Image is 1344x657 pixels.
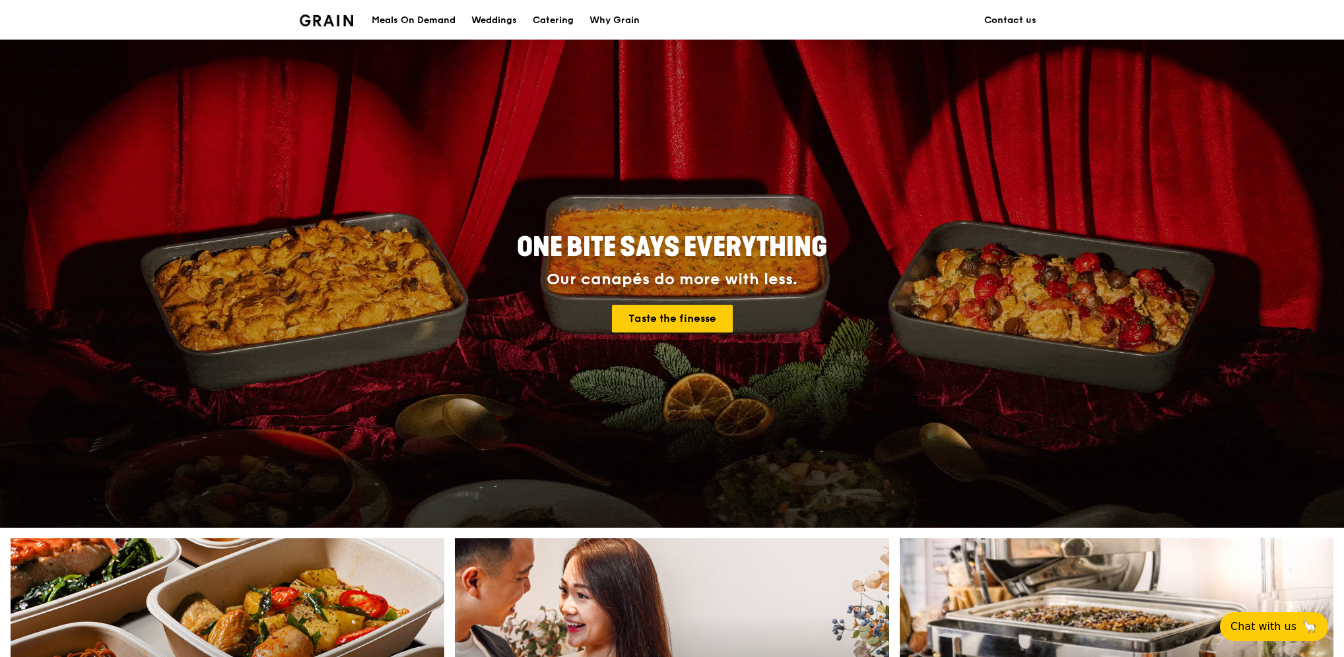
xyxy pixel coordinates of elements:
[976,1,1044,40] a: Contact us
[434,270,910,289] div: Our canapés do more with less.
[463,1,525,40] a: Weddings
[517,232,827,263] span: ONE BITE SAYS EVERYTHING
[1230,619,1296,635] span: Chat with us
[525,1,582,40] a: Catering
[372,1,455,40] div: Meals On Demand
[1302,619,1318,635] span: 🦙
[589,1,640,40] div: Why Grain
[1220,612,1328,641] button: Chat with us🦙
[471,1,517,40] div: Weddings
[300,15,353,26] img: Grain
[582,1,648,40] a: Why Grain
[533,1,574,40] div: Catering
[612,305,733,332] a: Taste the finesse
